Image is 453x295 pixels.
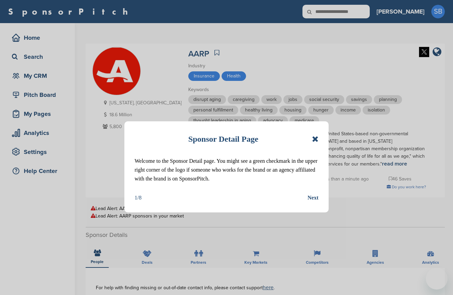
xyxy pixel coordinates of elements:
[135,193,141,202] div: 1/8
[135,157,318,183] p: Welcome to the Sponsor Detail page. You might see a green checkmark in the upper right corner of ...
[426,268,448,290] iframe: Button to launch messaging window
[188,132,258,146] h1: Sponsor Detail Page
[308,193,318,202] button: Next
